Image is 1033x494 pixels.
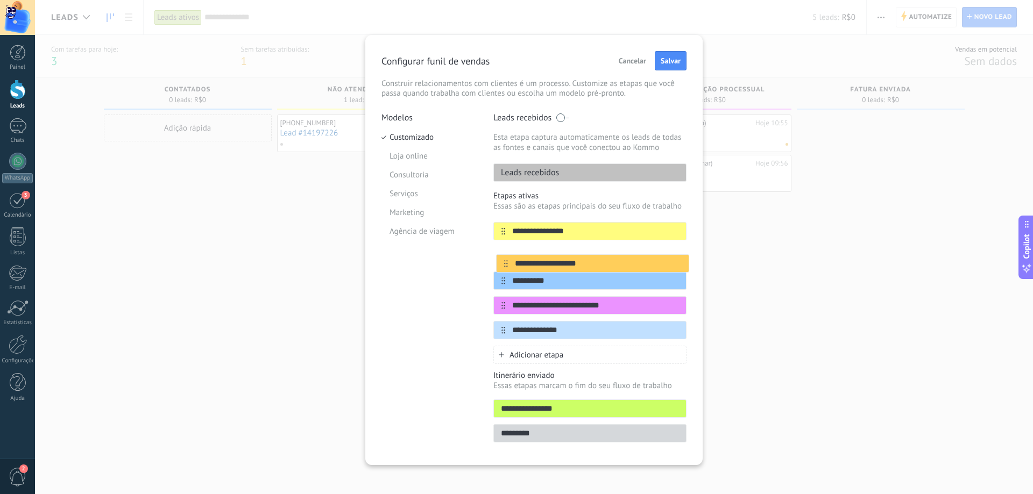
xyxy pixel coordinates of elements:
li: Consultoria [381,166,477,184]
li: Customizado [381,128,477,147]
button: Salvar [655,51,687,70]
span: Adicionar etapa [510,350,563,360]
p: Essas são as etapas principais do seu fluxo de trabalho [493,201,687,211]
button: Cancelar [614,53,651,69]
p: Construir relacionamentos com clientes é um processo. Customize as etapas que você passa quando t... [381,79,687,98]
p: Leads recebidos [493,112,551,123]
p: Configurar funil de vendas [381,55,490,67]
span: Salvar [661,57,681,65]
p: Etapas ativas [493,191,687,201]
li: Marketing [381,203,477,222]
div: Listas [2,249,33,256]
span: 2 [19,464,28,473]
span: Cancelar [619,57,646,65]
div: Chats [2,137,33,144]
li: Loja online [381,147,477,166]
div: Painel [2,64,33,71]
div: Ajuda [2,395,33,402]
li: Serviços [381,184,477,203]
div: Leads [2,103,33,110]
span: Copilot [1021,234,1032,259]
p: Modelos [381,112,477,123]
li: Agência de viagem [381,222,477,241]
p: Essas etapas marcam o fim do seu fluxo de trabalho [493,381,687,391]
div: WhatsApp [2,173,33,183]
p: Esta etapa captura automaticamente os leads de todas as fontes e canais que você conectou ao Kommo [493,132,687,153]
div: Calendário [2,212,33,219]
div: Estatísticas [2,319,33,326]
div: Configurações [2,357,33,364]
span: 3 [22,191,30,199]
p: Leads recebidos [494,167,559,178]
div: E-mail [2,284,33,291]
p: Itinerário enviado [493,370,687,381]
